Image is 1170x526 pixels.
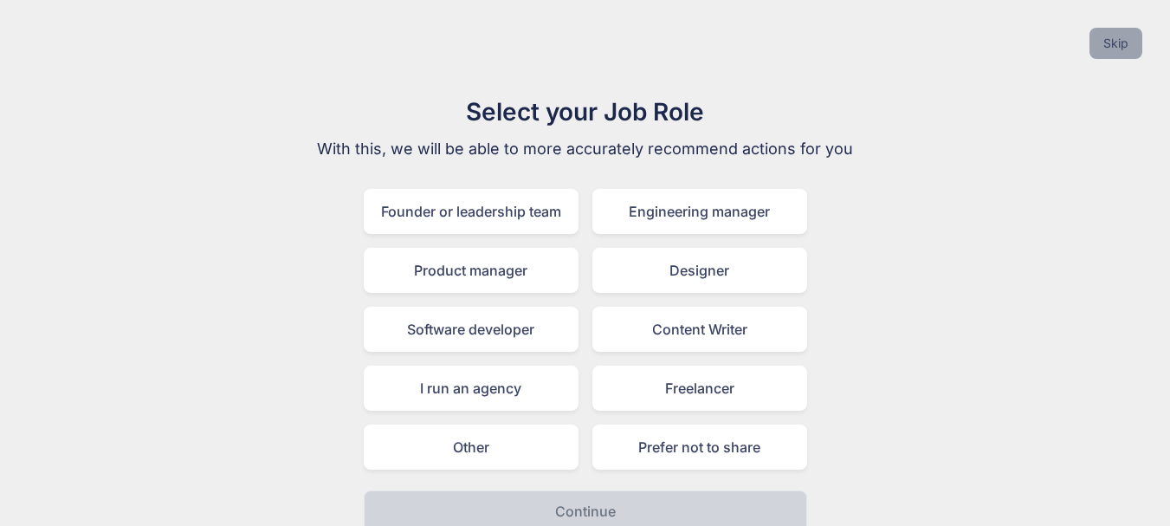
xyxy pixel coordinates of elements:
[364,425,579,470] div: Other
[592,425,807,470] div: Prefer not to share
[1089,28,1142,59] button: Skip
[592,307,807,352] div: Content Writer
[294,137,876,161] p: With this, we will be able to more accurately recommend actions for you
[364,189,579,234] div: Founder or leadership team
[364,248,579,293] div: Product manager
[364,366,579,411] div: I run an agency
[592,248,807,293] div: Designer
[592,189,807,234] div: Engineering manager
[555,501,616,522] p: Continue
[294,94,876,130] h1: Select your Job Role
[592,366,807,411] div: Freelancer
[364,307,579,352] div: Software developer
